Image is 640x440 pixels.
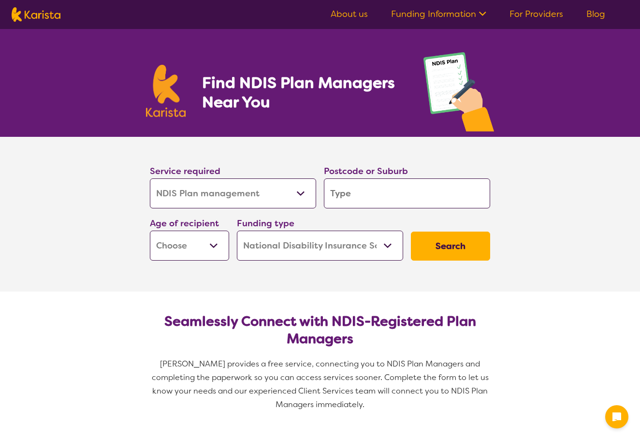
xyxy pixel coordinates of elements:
[152,359,491,410] span: [PERSON_NAME] provides a free service, connecting you to NDIS Plan Managers and completing the pa...
[237,218,294,229] label: Funding type
[324,165,408,177] label: Postcode or Suburb
[202,73,404,112] h1: Find NDIS Plan Managers Near You
[150,218,219,229] label: Age of recipient
[324,178,490,208] input: Type
[331,8,368,20] a: About us
[12,7,60,22] img: Karista logo
[391,8,486,20] a: Funding Information
[423,52,494,137] img: plan-management
[411,232,490,261] button: Search
[146,65,186,117] img: Karista logo
[150,165,220,177] label: Service required
[158,313,482,348] h2: Seamlessly Connect with NDIS-Registered Plan Managers
[586,8,605,20] a: Blog
[509,8,563,20] a: For Providers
